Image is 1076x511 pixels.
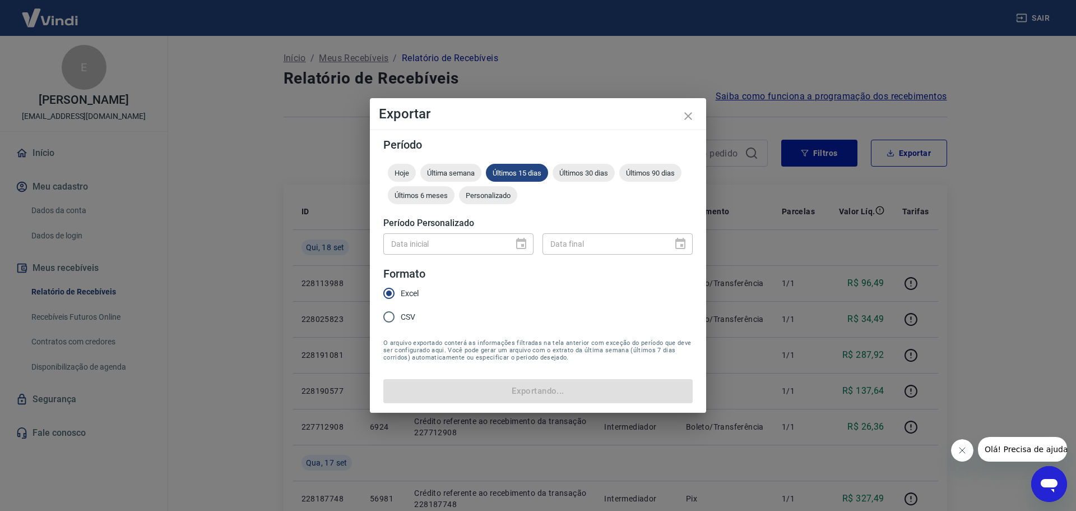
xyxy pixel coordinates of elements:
[1031,466,1067,502] iframe: Botão para abrir a janela de mensagens
[388,164,416,182] div: Hoje
[383,233,505,254] input: DD/MM/YYYY
[459,186,517,204] div: Personalizado
[619,164,681,182] div: Últimos 90 dias
[383,339,693,361] span: O arquivo exportado conterá as informações filtradas na tela anterior com exceção do período que ...
[951,439,973,462] iframe: Fechar mensagem
[388,169,416,177] span: Hoje
[542,233,665,254] input: DD/MM/YYYY
[420,164,481,182] div: Última semana
[388,186,454,204] div: Últimos 6 meses
[675,103,702,130] button: close
[553,169,615,177] span: Últimos 30 dias
[7,8,94,17] span: Olá! Precisa de ajuda?
[486,169,548,177] span: Últimos 15 dias
[420,169,481,177] span: Última semana
[553,164,615,182] div: Últimos 30 dias
[383,218,693,229] h5: Período Personalizado
[459,191,517,200] span: Personalizado
[619,169,681,177] span: Últimos 90 dias
[486,164,548,182] div: Últimos 15 dias
[401,311,415,323] span: CSV
[383,266,425,282] legend: Formato
[978,437,1067,462] iframe: Mensagem da empresa
[383,139,693,150] h5: Período
[388,191,454,200] span: Últimos 6 meses
[379,107,697,121] h4: Exportar
[401,288,419,300] span: Excel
